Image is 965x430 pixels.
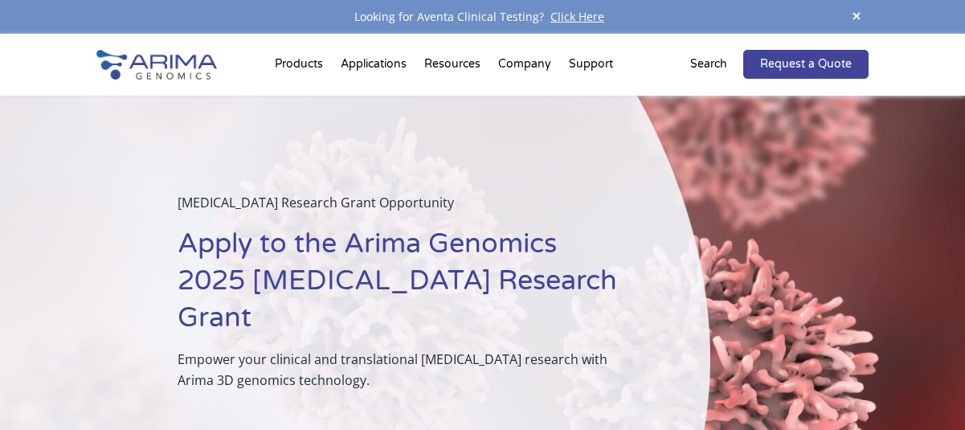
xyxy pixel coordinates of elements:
a: Request a Quote [743,50,869,79]
p: Search [690,54,727,75]
a: Click Here [544,9,611,24]
p: Empower your clinical and translational [MEDICAL_DATA] research with Arima 3D genomics technology. [178,349,630,391]
p: [MEDICAL_DATA] Research Grant Opportunity [178,192,630,226]
h1: Apply to the Arima Genomics 2025 [MEDICAL_DATA] Research Grant [178,226,630,349]
img: Arima-Genomics-logo [96,50,217,80]
div: Looking for Aventa Clinical Testing? [96,6,869,27]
